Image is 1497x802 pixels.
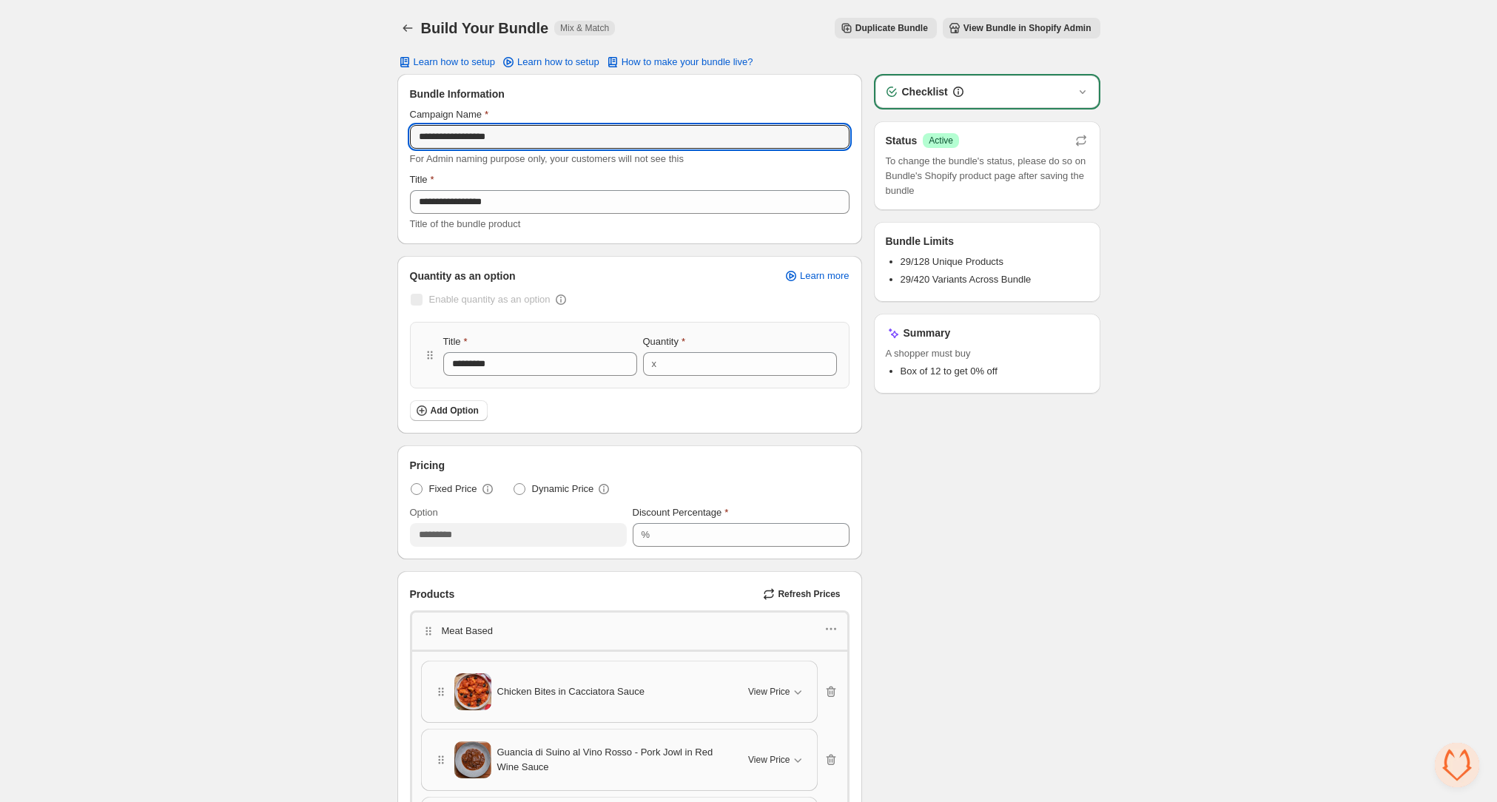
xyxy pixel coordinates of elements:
span: Add Option [431,405,479,417]
h1: Build Your Bundle [421,19,549,37]
li: Box of 12 to get 0% off [901,364,1089,379]
button: View Price [739,680,813,704]
button: Back [397,18,418,38]
a: Learn more [775,266,858,286]
button: Learn how to setup [388,52,505,73]
span: View Bundle in Shopify Admin [963,22,1091,34]
h3: Checklist [902,84,948,99]
div: x [652,357,657,371]
label: Quantity [643,334,685,349]
span: View Price [748,754,790,766]
button: View Price [739,748,813,772]
span: To change the bundle's status, please do so on Bundle's Shopify product page after saving the bundle [886,154,1089,198]
span: Dynamic Price [532,482,594,496]
button: Duplicate Bundle [835,18,937,38]
button: Refresh Prices [757,584,849,604]
button: Add Option [410,400,488,421]
h3: Status [886,133,918,148]
span: Learn more [800,270,849,282]
span: A shopper must buy [886,346,1089,361]
img: Chicken Bites in Cacciatora Sauce [454,673,491,710]
img: Guancia di Suino al Vino Rosso - Pork Jowl in Red Wine Sauce [454,741,491,778]
span: Mix & Match [560,22,609,34]
span: Chicken Bites in Cacciatora Sauce [497,684,645,699]
span: Active [929,135,953,146]
a: Learn how to setup [492,52,608,73]
button: How to make your bundle live? [596,52,762,73]
span: 29/128 Unique Products [901,256,1003,267]
div: % [642,528,650,542]
span: Pricing [410,458,445,473]
span: Title of the bundle product [410,218,521,229]
span: Fixed Price [429,482,477,496]
span: View Price [748,686,790,698]
span: Enable quantity as an option [429,294,551,305]
span: Learn how to setup [517,56,599,68]
div: Aprire la chat [1435,743,1479,787]
label: Option [410,505,438,520]
span: Duplicate Bundle [855,22,928,34]
span: For Admin naming purpose only, your customers will not see this [410,153,684,164]
label: Campaign Name [410,107,489,122]
label: Title [410,172,434,187]
span: Bundle Information [410,87,505,101]
label: Title [443,334,468,349]
p: Meat Based [442,624,493,638]
span: Guancia di Suino al Vino Rosso - Pork Jowl in Red Wine Sauce [497,745,731,775]
button: View Bundle in Shopify Admin [943,18,1100,38]
h3: Summary [904,326,951,340]
span: Quantity as an option [410,269,516,283]
span: Refresh Prices [778,588,840,600]
span: How to make your bundle live? [622,56,753,68]
span: Products [410,587,455,601]
span: 29/420 Variants Across Bundle [901,274,1032,285]
label: Discount Percentage [633,505,729,520]
h3: Bundle Limits [886,234,955,249]
span: Learn how to setup [414,56,496,68]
